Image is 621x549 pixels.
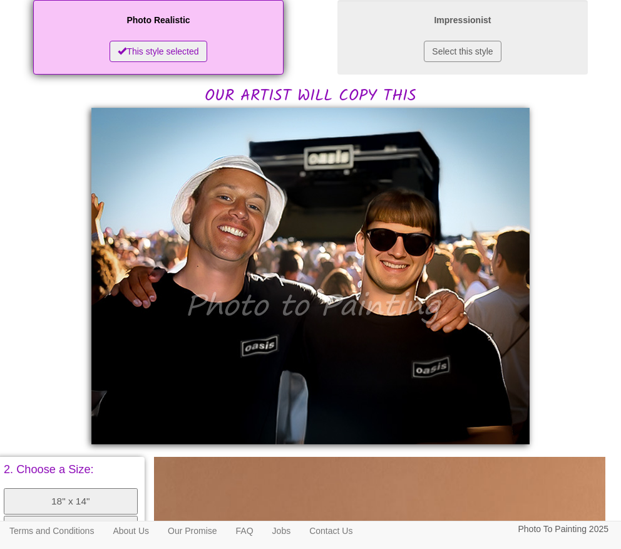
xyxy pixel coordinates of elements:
a: Our Promise [158,521,227,540]
button: 24" x 18" [4,516,138,542]
p: Photo Realistic [46,13,271,28]
button: 18" x 14" [4,488,138,515]
a: FAQ [227,521,263,540]
a: About Us [103,521,158,540]
img: lucy, please would you: [91,108,530,444]
p: Impressionist [350,13,575,28]
p: Photo To Painting 2025 [518,521,608,537]
button: Select this style [424,41,501,62]
a: Contact Us [300,521,362,540]
a: Jobs [263,521,300,540]
button: This style selected [110,41,207,62]
p: 2. Choose a Size: [4,464,138,475]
